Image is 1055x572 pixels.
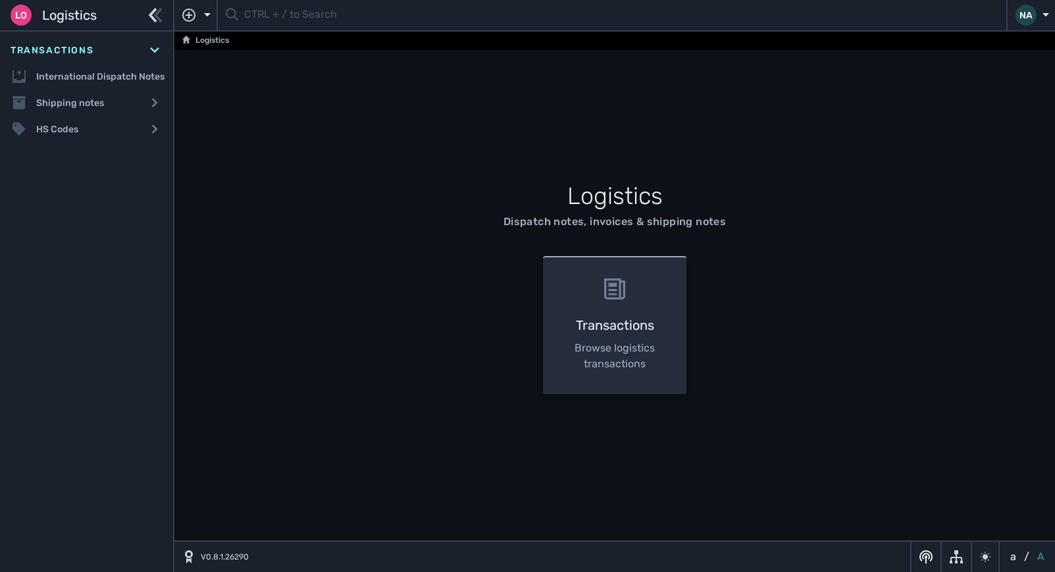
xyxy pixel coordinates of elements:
div: NA [1016,5,1037,26]
a: Logistics [182,33,229,49]
h3: Transactions [564,315,666,335]
a: Transactions Browse logistics transactions [535,256,695,394]
span: / [1024,549,1029,565]
button: A [1035,549,1047,565]
div: Lo [11,5,32,26]
p: Browse logistics transactions [564,340,666,372]
span: Logistics [42,5,97,25]
span: Transactions [11,43,93,57]
input: CTRL + / to Search [244,3,998,28]
button: a [1008,549,1019,565]
div: Dispatch notes, invoices & shipping notes [503,214,726,230]
h1: Logistics [295,178,935,214]
span: V0.8.1.26290 [201,551,249,563]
